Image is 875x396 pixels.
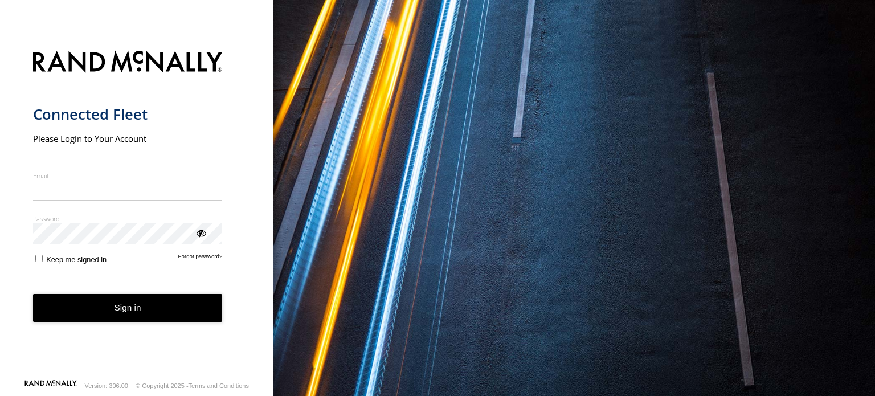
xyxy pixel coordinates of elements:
div: © Copyright 2025 - [136,382,249,389]
input: Keep me signed in [35,255,43,262]
a: Visit our Website [24,380,77,391]
form: main [33,44,241,379]
div: Version: 306.00 [85,382,128,389]
a: Forgot password? [178,253,223,264]
button: Sign in [33,294,223,322]
img: Rand McNally [33,48,223,77]
h1: Connected Fleet [33,105,223,124]
span: Keep me signed in [46,255,107,264]
label: Password [33,214,223,223]
div: ViewPassword [195,227,206,238]
h2: Please Login to Your Account [33,133,223,144]
a: Terms and Conditions [189,382,249,389]
label: Email [33,172,223,180]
